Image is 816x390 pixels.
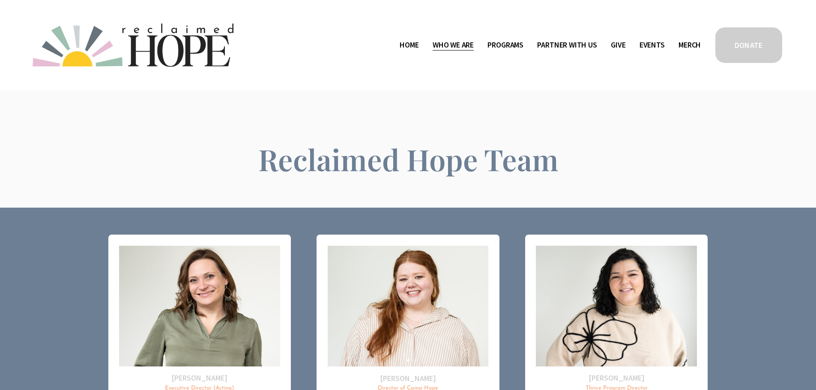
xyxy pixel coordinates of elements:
[400,39,418,52] a: Home
[328,373,488,383] h2: [PERSON_NAME]
[640,39,665,52] a: Events
[537,39,597,51] span: Partner With Us
[258,140,559,179] span: Reclaimed Hope Team
[487,39,523,51] span: Programs
[33,24,233,67] img: Reclaimed Hope Initiative
[714,26,783,64] a: DONATE
[433,39,474,52] a: folder dropdown
[537,39,597,52] a: folder dropdown
[433,39,474,51] span: Who We Are
[487,39,523,52] a: folder dropdown
[679,39,701,52] a: Merch
[611,39,625,52] a: Give
[119,373,280,383] h2: [PERSON_NAME]
[536,373,696,383] h2: [PERSON_NAME]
